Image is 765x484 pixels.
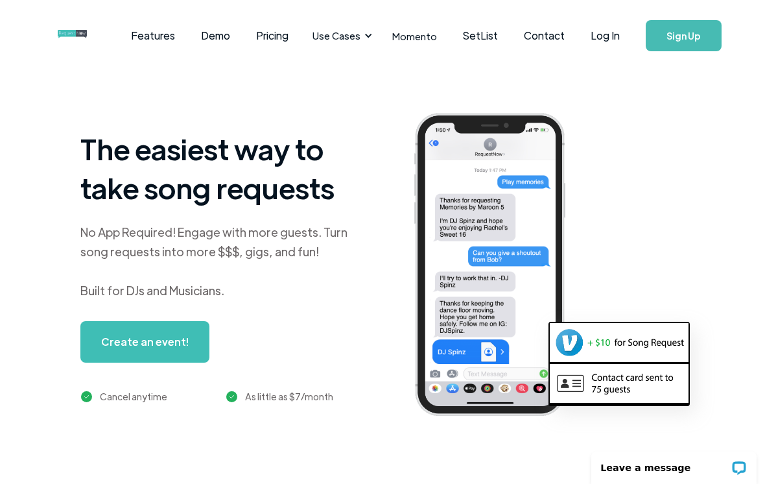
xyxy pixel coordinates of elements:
img: contact card example [550,364,688,403]
a: Momento [379,17,450,55]
a: Pricing [243,16,301,56]
a: Contact [511,16,578,56]
iframe: LiveChat chat widget [583,443,765,484]
div: Cancel anytime [100,389,167,404]
div: Use Cases [305,16,376,56]
div: No App Required! Engage with more guests. Turn song requests into more $$$, gigs, and fun! Built ... [80,223,364,300]
h1: The easiest way to take song requests [80,129,364,207]
a: Log In [578,13,633,58]
img: green checkmark [226,391,237,402]
img: requestnow logo [58,30,112,39]
div: As little as $7/month [245,389,333,404]
a: home [58,23,86,49]
div: Use Cases [312,29,360,43]
a: Create an event! [80,321,209,363]
img: venmo screenshot [550,323,688,362]
a: Sign Up [646,20,722,51]
img: iphone screenshot [401,105,597,428]
img: green checkmark [81,391,92,402]
a: SetList [450,16,511,56]
a: Demo [188,16,243,56]
a: Features [118,16,188,56]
